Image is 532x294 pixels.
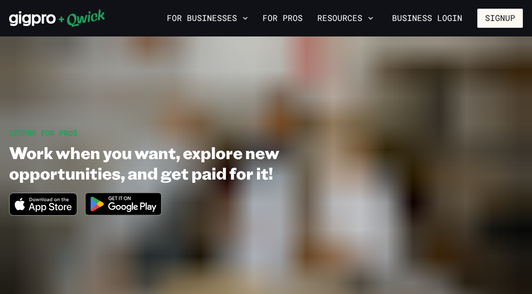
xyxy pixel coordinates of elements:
button: Resources [314,10,377,26]
button: Signup [477,9,523,28]
h1: Work when you want, explore new opportunities, and get paid for it! [9,142,317,183]
img: Get it on Google Play [79,187,168,221]
button: For Businesses [163,10,252,26]
a: Business Login [384,9,470,28]
a: Download on the App Store [9,208,77,217]
span: GIGPRO FOR PROS [9,128,77,138]
a: For Pros [259,10,306,26]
